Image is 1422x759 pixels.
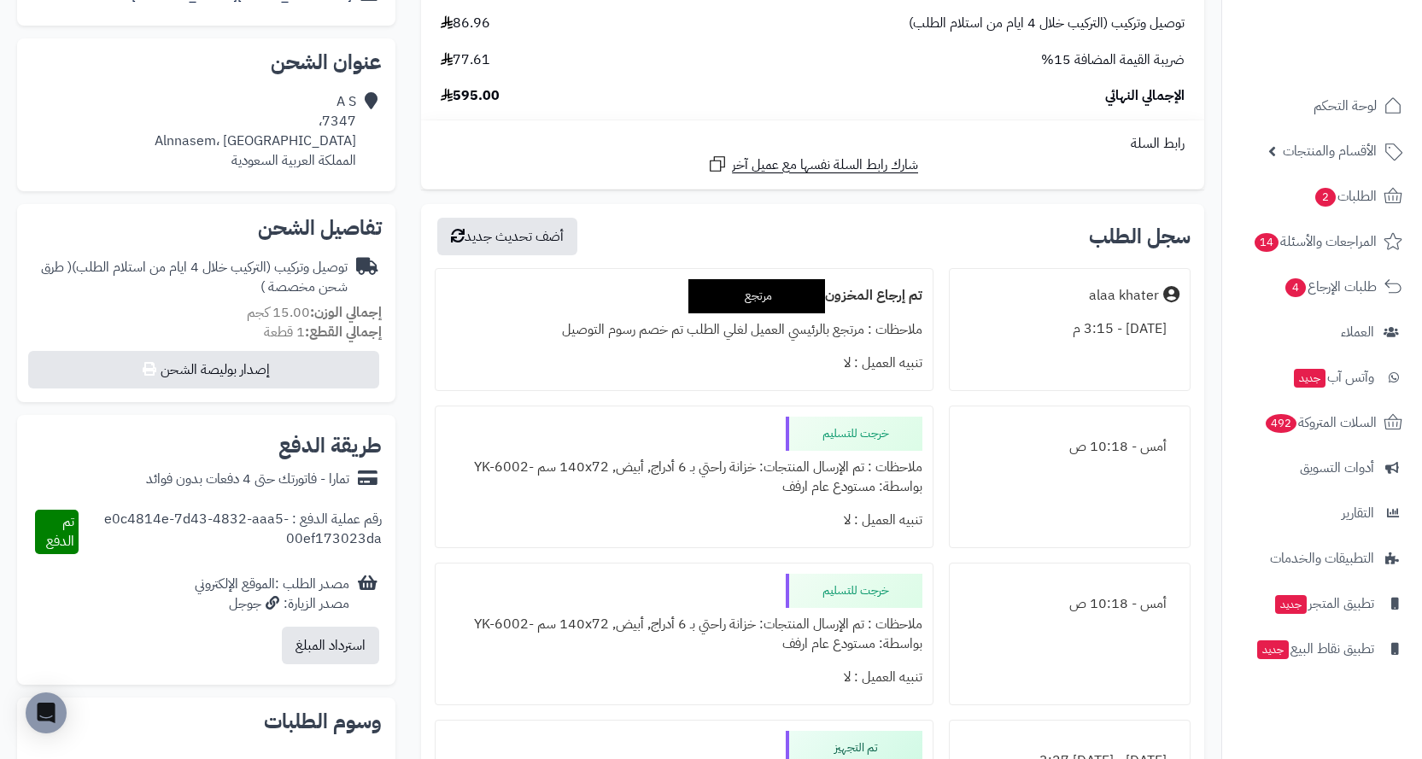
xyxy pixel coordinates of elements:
[1105,86,1185,106] span: الإجمالي النهائي
[1284,275,1377,299] span: طلبات الإرجاع
[31,258,348,297] div: توصيل وتركيب (التركيب خلال 4 ايام من استلام الطلب)
[1232,402,1412,443] a: السلات المتروكة492
[1306,23,1406,59] img: logo-2.png
[282,627,379,664] button: استرداد المبلغ
[688,279,825,313] div: مرتجع
[960,312,1179,346] div: [DATE] - 3:15 م
[1284,277,1307,298] span: 4
[1232,312,1412,353] a: العملاء
[1232,266,1412,307] a: طلبات الإرجاع4
[1232,493,1412,534] a: التقارير
[441,86,500,106] span: 595.00
[441,14,490,33] span: 86.96
[786,574,922,608] div: خرجت للتسليم
[31,52,382,73] h2: عنوان الشحن
[1254,232,1279,253] span: 14
[31,711,382,732] h2: وسوم الطلبات
[428,134,1197,154] div: رابط السلة
[1341,320,1374,344] span: العملاء
[1342,501,1374,525] span: التقارير
[310,302,382,323] strong: إجمالي الوزن:
[446,347,922,380] div: تنبيه العميل : لا
[960,430,1179,464] div: أمس - 10:18 ص
[79,510,382,554] div: رقم عملية الدفع : e0c4814e-7d43-4832-aaa5-00ef173023da
[1292,365,1374,389] span: وآتس آب
[446,451,922,504] div: ملاحظات : تم الإرسال المنتجات: خزانة راحتي بـ 6 أدراج, أبيض, ‎140x72 سم‏ -YK-6002 بواسطة: مستودع ...
[1232,85,1412,126] a: لوحة التحكم
[1232,538,1412,579] a: التطبيقات والخدمات
[446,608,922,661] div: ملاحظات : تم الإرسال المنتجات: خزانة راحتي بـ 6 أدراج, أبيض, ‎140x72 سم‏ -YK-6002 بواسطة: مستودع ...
[1232,447,1412,488] a: أدوات التسويق
[960,587,1179,621] div: أمس - 10:18 ص
[1255,637,1374,661] span: تطبيق نقاط البيع
[155,92,356,170] div: A S 7347، Alnnasem، [GEOGRAPHIC_DATA] المملكة العربية السعودية
[1257,640,1289,659] span: جديد
[264,322,382,342] small: 1 قطعة
[1232,628,1412,669] a: تطبيق نقاط البيعجديد
[446,504,922,537] div: تنبيه العميل : لا
[825,285,922,306] b: تم إرجاع المخزون
[41,257,348,297] span: ( طرق شحن مخصصة )
[26,692,67,733] div: Open Intercom Messenger
[707,154,918,175] a: شارك رابط السلة نفسها مع عميل آخر
[1314,94,1377,118] span: لوحة التحكم
[305,322,382,342] strong: إجمالي القطع:
[1232,176,1412,217] a: الطلبات2
[1264,413,1297,434] span: 492
[1041,50,1185,70] span: ضريبة القيمة المضافة 15%
[1314,184,1377,208] span: الطلبات
[1300,456,1374,480] span: أدوات التسويق
[1232,221,1412,262] a: المراجعات والأسئلة14
[1264,411,1377,435] span: السلات المتروكة
[28,351,379,388] button: إصدار بوليصة الشحن
[1253,230,1377,254] span: المراجعات والأسئلة
[441,50,490,70] span: 77.61
[195,575,349,614] div: مصدر الطلب :الموقع الإلكتروني
[31,218,382,238] h2: تفاصيل الشحن
[278,435,382,456] h2: طريقة الدفع
[1089,226,1191,247] h3: سجل الطلب
[1273,592,1374,616] span: تطبيق المتجر
[1294,369,1325,388] span: جديد
[1283,139,1377,163] span: الأقسام والمنتجات
[46,511,74,552] span: تم الدفع
[732,155,918,175] span: شارك رابط السلة نفسها مع عميل آخر
[247,302,382,323] small: 15.00 كجم
[195,594,349,614] div: مصدر الزيارة: جوجل
[786,417,922,451] div: خرجت للتسليم
[1232,357,1412,398] a: وآتس آبجديد
[446,661,922,694] div: تنبيه العميل : لا
[909,14,1185,33] span: توصيل وتركيب (التركيب خلال 4 ايام من استلام الطلب)
[146,470,349,489] div: تمارا - فاتورتك حتى 4 دفعات بدون فوائد
[1089,286,1159,306] div: alaa khater
[1270,546,1374,570] span: التطبيقات والخدمات
[1314,187,1337,207] span: 2
[437,218,577,255] button: أضف تحديث جديد
[1232,583,1412,624] a: تطبيق المتجرجديد
[446,313,922,347] div: ملاحظات : مرتجع بالرئيسي العميل لغلي الطلب تم خصم رسوم التوصيل
[1275,595,1307,614] span: جديد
